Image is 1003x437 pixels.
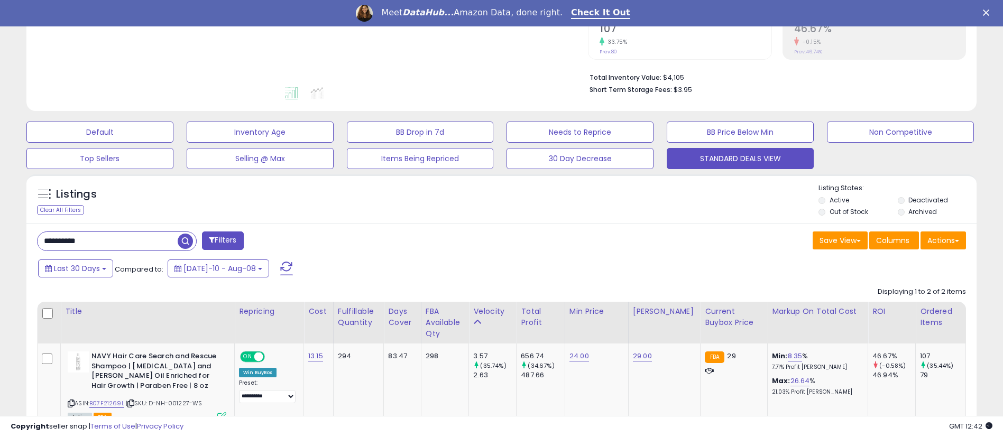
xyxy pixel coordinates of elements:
[590,85,672,94] b: Short Term Storage Fees:
[590,70,958,83] li: $4,105
[920,351,965,361] div: 107
[202,231,243,250] button: Filters
[239,306,299,317] div: Repricing
[426,306,465,339] div: FBA Available Qty
[600,23,771,37] h2: 107
[521,306,560,328] div: Total Profit
[402,7,454,17] i: DataHub...
[26,122,173,143] button: Default
[168,259,269,277] button: [DATE]-10 - Aug-08
[772,388,860,396] p: 21.03% Profit [PERSON_NAME]
[569,306,624,317] div: Min Price
[473,370,516,380] div: 2.63
[633,351,652,361] a: 29.00
[528,361,554,370] small: (34.67%)
[56,187,97,202] h5: Listings
[90,421,135,431] a: Terms of Use
[308,306,329,317] div: Cost
[473,351,516,361] div: 3.57
[347,122,494,143] button: BB Drop in 7d
[263,352,280,361] span: OFF
[569,351,589,361] a: 24.00
[11,421,49,431] strong: Copyright
[89,399,124,408] a: B07F21269L
[949,421,992,431] span: 2025-09-8 12:42 GMT
[187,148,334,169] button: Selling @ Max
[799,38,821,46] small: -0.15%
[338,306,380,328] div: Fulfillable Quantity
[813,231,868,249] button: Save View
[705,351,724,363] small: FBA
[37,205,84,215] div: Clear All Filters
[872,306,911,317] div: ROI
[921,231,966,249] button: Actions
[388,351,412,361] div: 83.47
[872,351,915,361] div: 46.67%
[115,264,163,274] span: Compared to:
[879,361,906,370] small: (-0.58%)
[667,148,814,169] button: STANDARD DEALS VIEW
[727,351,735,361] span: 29
[521,370,565,380] div: 487.66
[705,306,763,328] div: Current Buybox Price
[187,122,334,143] button: Inventory Age
[600,49,617,55] small: Prev: 80
[54,263,100,274] span: Last 30 Days
[347,148,494,169] button: Items Being Repriced
[480,361,506,370] small: (35.74%)
[878,287,966,297] div: Displaying 1 to 2 of 2 items
[381,7,563,18] div: Meet Amazon Data, done right.
[772,351,788,361] b: Min:
[68,351,89,373] img: 31ivshu7p3L._SL40_.jpg
[11,422,183,432] div: seller snap | |
[473,306,512,317] div: Velocity
[772,376,860,396] div: %
[356,5,373,22] img: Profile image for Georgie
[876,235,909,246] span: Columns
[772,306,863,317] div: Markup on Total Cost
[908,196,948,204] label: Deactivated
[983,10,993,16] div: Close
[183,263,256,274] span: [DATE]-10 - Aug-08
[571,7,630,19] a: Check It Out
[927,361,953,370] small: (35.44%)
[768,302,868,343] th: The percentage added to the cost of goods (COGS) that forms the calculator for Min & Max prices.
[26,148,173,169] button: Top Sellers
[830,196,849,204] label: Active
[241,352,254,361] span: ON
[521,351,565,361] div: 656.74
[38,259,113,277] button: Last 30 Days
[772,376,790,386] b: Max:
[239,379,296,403] div: Preset:
[338,351,376,361] div: 294
[794,49,822,55] small: Prev: 46.74%
[239,368,277,377] div: Win BuyBox
[790,376,810,386] a: 26.64
[308,351,323,361] a: 13.15
[674,85,692,95] span: $3.95
[869,231,919,249] button: Columns
[772,351,860,371] div: %
[590,73,661,82] b: Total Inventory Value:
[788,351,803,361] a: 8.35
[137,421,183,431] a: Privacy Policy
[667,122,814,143] button: BB Price Below Min
[920,370,965,380] div: 79
[126,399,203,407] span: | SKU: D-NH-001227-WS
[908,207,937,216] label: Archived
[388,306,416,328] div: Days Cover
[65,306,230,317] div: Title
[818,183,977,193] p: Listing States:
[772,364,860,371] p: 7.71% Profit [PERSON_NAME]
[91,351,220,393] b: NAVY Hair Care Search and Rescue Shampoo | [MEDICAL_DATA] and [PERSON_NAME] Oil Enriched for Hair...
[872,370,915,380] div: 46.94%
[920,306,961,328] div: Ordered Items
[507,122,654,143] button: Needs to Reprice
[426,351,461,361] div: 298
[633,306,696,317] div: [PERSON_NAME]
[507,148,654,169] button: 30 Day Decrease
[830,207,868,216] label: Out of Stock
[827,122,974,143] button: Non Competitive
[604,38,627,46] small: 33.75%
[794,23,965,37] h2: 46.67%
